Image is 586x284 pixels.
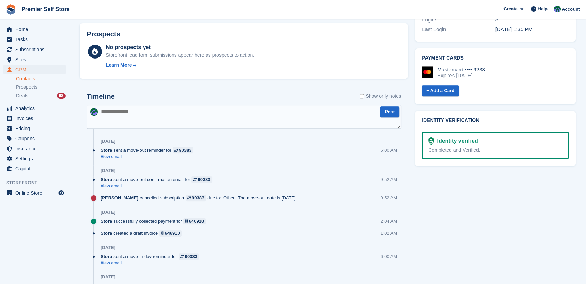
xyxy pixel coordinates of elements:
[503,6,517,12] span: Create
[101,154,197,160] a: View email
[106,52,254,59] div: Storefront lead form submissions appear here as prospects to action.
[106,43,254,52] div: No prospects yet
[3,154,66,163] a: menu
[101,195,138,201] span: [PERSON_NAME]
[106,62,254,69] a: Learn More
[3,114,66,123] a: menu
[192,195,204,201] div: 90383
[422,55,569,61] h2: Payment cards
[87,92,115,100] h2: Timeline
[6,4,16,15] img: stora-icon-8386f47178a22dfd0bd8f6a31ec36ba5ce8667c1dd55bd0f319d3a0aa187defe.svg
[101,210,115,215] div: [DATE]
[101,183,216,189] a: View email
[57,189,66,197] a: Preview store
[360,92,401,100] label: Show only notes
[3,124,66,133] a: menu
[422,118,569,123] h2: Identity verification
[380,253,397,260] div: 6:00 AM
[422,66,433,78] img: Mastercard Logo
[101,168,115,174] div: [DATE]
[173,147,193,153] a: 90383
[434,137,478,145] div: Identity verified
[101,147,112,153] span: Stora
[15,154,57,163] span: Settings
[495,26,533,32] time: 2025-06-12 12:35:20 UTC
[101,176,112,183] span: Stora
[3,65,66,74] a: menu
[15,144,57,153] span: Insurance
[159,230,182,237] a: 646910
[101,274,115,280] div: [DATE]
[101,230,185,237] div: created a draft invoice
[16,92,28,99] span: Deals
[16,83,66,91] a: Prospects
[3,164,66,174] a: menu
[3,25,66,34] a: menu
[562,6,580,13] span: Account
[165,230,180,237] div: 646910
[3,144,66,153] a: menu
[90,108,98,116] img: Jo Granger
[380,218,397,224] div: 2:04 AM
[3,35,66,44] a: menu
[15,45,57,54] span: Subscriptions
[15,104,57,113] span: Analytics
[185,253,197,260] div: 90383
[101,260,202,266] a: View email
[16,76,66,82] a: Contacts
[15,124,57,133] span: Pricing
[183,218,206,224] a: 646910
[15,65,57,74] span: CRM
[101,147,197,153] div: sent a move-out reminder for
[15,25,57,34] span: Home
[15,164,57,174] span: Capital
[87,30,120,38] h2: Prospects
[101,245,115,250] div: [DATE]
[554,6,561,12] img: Jo Granger
[189,218,204,224] div: 646910
[495,16,569,24] div: 3
[179,253,199,260] a: 90383
[538,6,548,12] span: Help
[101,195,299,201] div: cancelled subscription due to: 'Other'. The move-out date is [DATE]
[186,195,206,201] a: 90383
[101,176,216,183] div: sent a move-out confirmation email for
[3,104,66,113] a: menu
[380,176,397,183] div: 9:52 AM
[57,93,66,99] div: 98
[3,188,66,198] a: menu
[15,55,57,64] span: Sites
[428,137,434,145] img: Identity Verification Ready
[15,114,57,123] span: Invoices
[428,147,562,154] div: Completed and Verified.
[15,188,57,198] span: Online Store
[3,55,66,64] a: menu
[101,139,115,144] div: [DATE]
[15,35,57,44] span: Tasks
[101,230,112,237] span: Stora
[179,147,191,153] div: 90383
[106,62,132,69] div: Learn More
[16,84,37,90] span: Prospects
[16,92,66,99] a: Deals 98
[3,45,66,54] a: menu
[422,16,495,24] div: Logins
[380,106,399,118] button: Post
[380,230,397,237] div: 1:02 AM
[360,92,364,100] input: Show only notes
[380,147,397,153] div: 6:00 AM
[15,134,57,143] span: Coupons
[437,66,485,73] div: Mastercard •••• 9233
[437,72,485,79] div: Expires [DATE]
[19,3,72,15] a: Premier Self Store
[3,134,66,143] a: menu
[380,195,397,201] div: 9:52 AM
[422,85,459,97] a: + Add a Card
[422,26,495,34] div: Last Login
[191,176,212,183] a: 90383
[101,218,209,224] div: successfully collected payment for
[198,176,210,183] div: 90383
[6,179,69,186] span: Storefront
[101,253,112,260] span: Stora
[101,253,202,260] div: sent a move-in day reminder for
